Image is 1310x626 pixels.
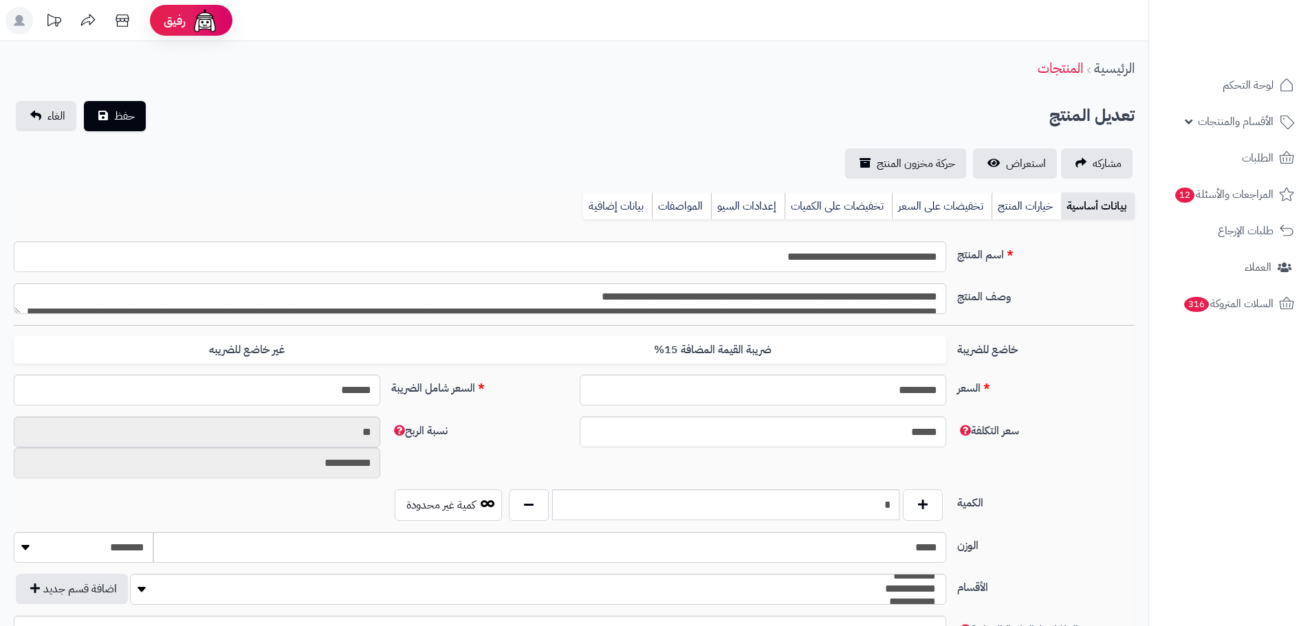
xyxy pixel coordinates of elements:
[1157,287,1302,320] a: السلات المتروكة316
[1049,102,1135,130] h2: تعديل المنتج
[1061,148,1133,179] a: مشاركه
[1157,142,1302,175] a: الطلبات
[1006,155,1046,172] span: استعراض
[952,574,1140,596] label: الأقسام
[877,155,955,172] span: حركة مخزون المنتج
[1157,214,1302,247] a: طلبات الإرجاع
[952,489,1140,511] label: الكمية
[785,192,892,220] a: تخفيضات على الكميات
[84,101,146,131] button: حفظ
[1157,251,1302,284] a: العملاء
[952,283,1140,305] label: وصف المنتج
[391,423,448,439] span: لن يظهر للعميل النهائي ويستخدم في تقارير الأرباح
[191,7,219,34] img: ai-face.png
[957,423,1019,439] span: لن يظهر للعميل النهائي ويستخدم في تقارير الأرباح
[1242,148,1274,168] span: الطلبات
[1183,294,1274,313] span: السلات المتروكة
[1198,112,1274,131] span: الأقسام والمنتجات
[952,241,1140,263] label: اسم المنتج
[1174,185,1274,204] span: المراجعات والأسئلة
[386,375,574,396] label: السعر شامل الضريبة
[1175,188,1194,203] span: 12
[1223,76,1274,95] span: لوحة التحكم
[1184,297,1209,312] span: 316
[14,336,480,364] label: غير خاضع للضريبه
[114,108,135,124] span: حفظ
[992,192,1061,220] a: خيارات المنتج
[1093,155,1122,172] span: مشاركه
[892,192,992,220] a: تخفيضات على السعر
[1245,258,1271,277] span: العملاء
[36,7,71,38] a: تحديثات المنصة
[16,101,76,131] a: الغاء
[16,574,128,604] button: اضافة قسم جديد
[973,148,1057,179] a: استعراض
[47,108,65,124] span: الغاء
[1157,69,1302,102] a: لوحة التحكم
[164,12,186,29] span: رفيق
[480,336,946,364] label: ضريبة القيمة المضافة 15%
[952,532,1140,554] label: الوزن
[952,336,1140,358] label: خاضع للضريبة
[952,375,1140,396] label: السعر
[1061,192,1135,220] a: بيانات أساسية
[845,148,966,179] a: حركة مخزون المنتج
[711,192,785,220] a: إعدادات السيو
[1157,178,1302,211] a: المراجعات والأسئلة12
[1038,58,1083,78] a: المنتجات
[1094,58,1135,78] a: الرئيسية
[1218,221,1274,241] span: طلبات الإرجاع
[583,192,652,220] a: بيانات إضافية
[652,192,711,220] a: المواصفات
